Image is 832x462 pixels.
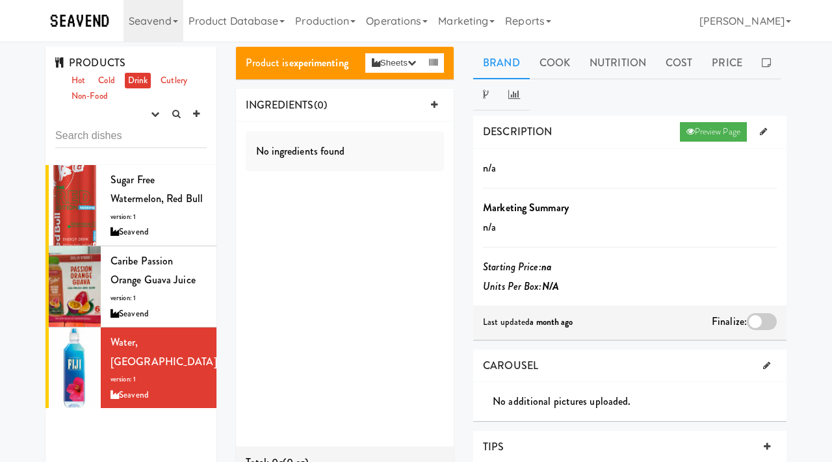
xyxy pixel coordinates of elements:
[493,392,786,411] div: No additional pictures uploaded.
[702,47,752,79] a: Price
[157,73,190,89] a: Cutlery
[45,327,216,408] li: Water, [GEOGRAPHIC_DATA]version: 1Seavend
[110,212,136,222] span: version: 1
[110,374,136,384] span: version: 1
[110,293,136,303] span: version: 1
[541,259,552,274] b: na
[483,218,777,237] p: n/a
[68,73,88,89] a: Hot
[125,73,151,89] a: Drink
[110,172,203,207] span: Sugar Free Watermelon, Red Bull
[483,259,552,274] i: Starting Price:
[246,55,348,70] span: Product is
[95,73,118,89] a: Cold
[483,316,573,328] span: Last updated
[473,47,530,79] a: Brand
[110,335,217,369] span: Water, [GEOGRAPHIC_DATA]
[483,439,504,454] span: TIPS
[483,159,777,178] p: n/a
[55,55,125,70] span: PRODUCTS
[55,124,207,148] input: Search dishes
[483,279,559,294] i: Units Per Box:
[580,47,656,79] a: Nutrition
[246,131,445,172] div: No ingredients found
[712,314,747,329] span: Finalize:
[110,253,196,288] span: Caribe Passion Orange Guava Juice
[110,224,207,240] div: Seavend
[483,358,538,373] span: CAROUSEL
[289,55,348,70] b: experimenting
[680,122,747,142] a: Preview Page
[483,124,552,139] span: DESCRIPTION
[542,279,559,294] b: N/A
[656,47,702,79] a: Cost
[530,47,580,79] a: Cook
[110,306,207,322] div: Seavend
[68,88,111,105] a: Non-Food
[483,200,569,215] b: Marketing Summary
[365,53,422,73] button: Sheets
[246,97,314,112] span: INGREDIENTS
[45,165,216,246] li: Sugar Free Watermelon, Red Bullversion: 1Seavend
[45,246,216,327] li: Caribe Passion Orange Guava Juiceversion: 1Seavend
[45,10,114,32] img: Micromart
[530,316,573,328] b: a month ago
[314,97,327,112] span: (0)
[110,387,207,404] div: Seavend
